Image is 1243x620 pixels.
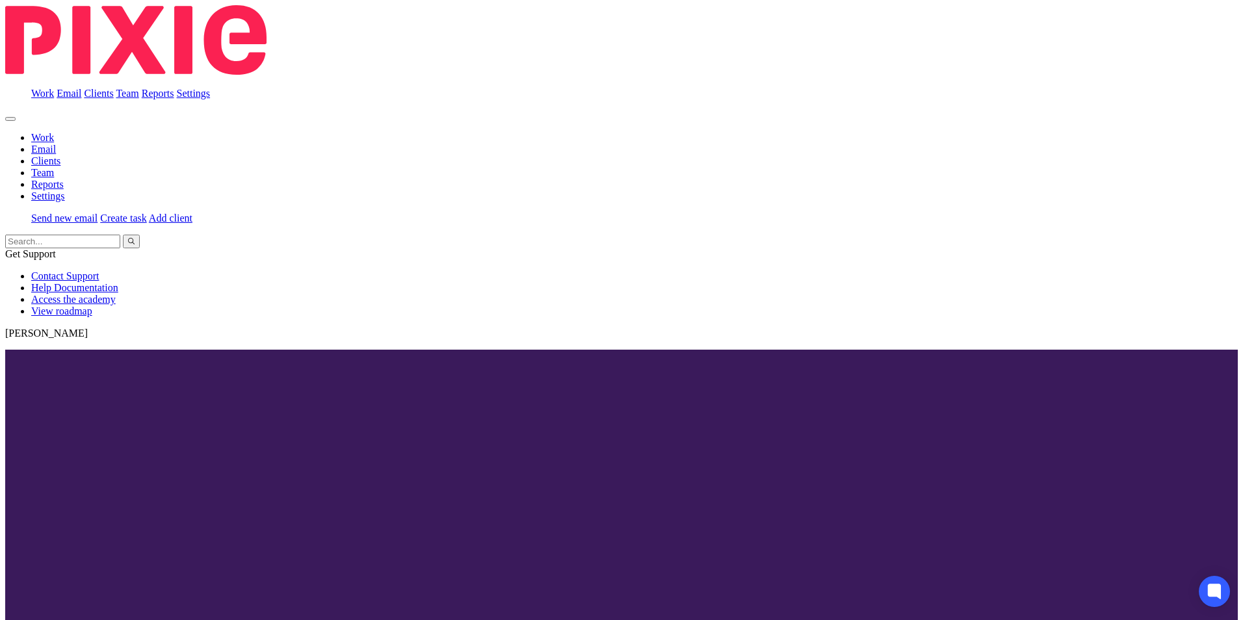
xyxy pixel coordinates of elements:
[31,190,65,201] a: Settings
[31,167,54,178] a: Team
[5,235,120,248] input: Search
[84,88,113,99] a: Clients
[31,213,98,224] a: Send new email
[5,5,267,75] img: Pixie
[31,294,116,305] a: Access the academy
[100,213,147,224] a: Create task
[5,248,56,259] span: Get Support
[31,155,60,166] a: Clients
[31,179,64,190] a: Reports
[31,305,92,316] a: View roadmap
[177,88,211,99] a: Settings
[31,270,99,281] a: Contact Support
[31,132,54,143] a: Work
[116,88,138,99] a: Team
[57,88,81,99] a: Email
[149,213,192,224] a: Add client
[123,235,140,248] button: Search
[31,88,54,99] a: Work
[142,88,174,99] a: Reports
[5,328,1238,339] p: [PERSON_NAME]
[31,144,56,155] a: Email
[31,282,118,293] a: Help Documentation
